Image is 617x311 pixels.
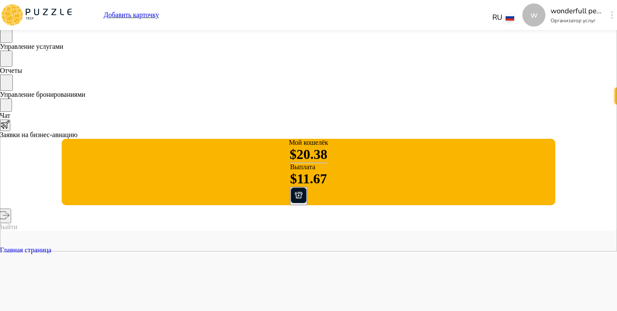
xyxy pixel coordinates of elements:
h1: $11.67 [290,171,327,187]
p: Выплата [290,163,327,171]
p: wonderfull peace [551,6,602,17]
div: w [522,3,545,27]
p: Организатор услуг [551,17,602,24]
a: Добавить карточку [104,11,159,19]
img: lang [506,14,514,21]
h1: $ 20.38 [290,147,327,162]
p: Мой кошелёк [289,139,328,147]
p: RU [492,12,502,23]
